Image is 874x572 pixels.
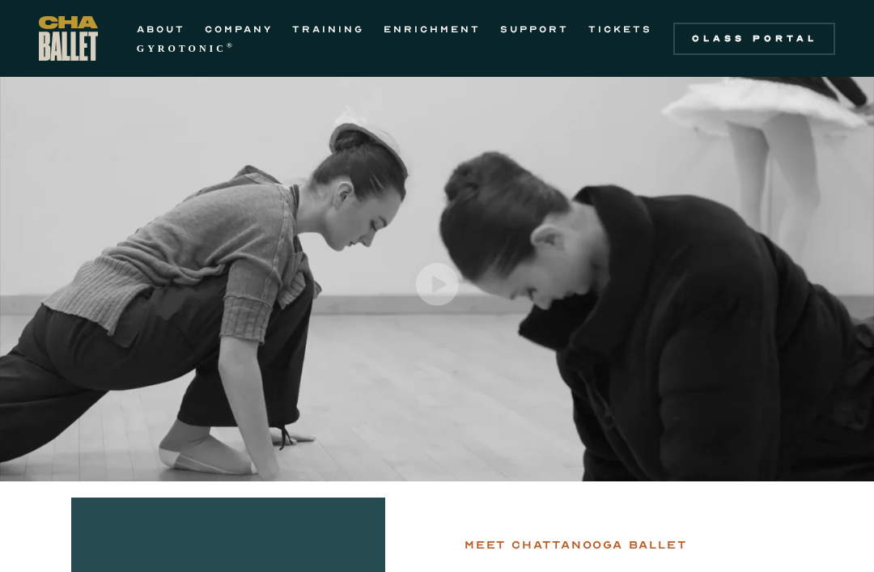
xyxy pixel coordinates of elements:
a: ABOUT [137,19,185,39]
a: SUPPORT [500,19,569,39]
a: GYROTONIC® [137,39,235,58]
a: TRAINING [292,19,364,39]
a: Class Portal [673,23,835,55]
strong: GYROTONIC [137,43,227,54]
div: Meet chattanooga ballet [465,536,686,555]
a: COMPANY [205,19,273,39]
a: home [39,16,98,61]
a: ENRICHMENT [384,19,481,39]
div: Class Portal [683,32,825,45]
sup: ® [227,41,235,49]
a: TICKETS [588,19,652,39]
